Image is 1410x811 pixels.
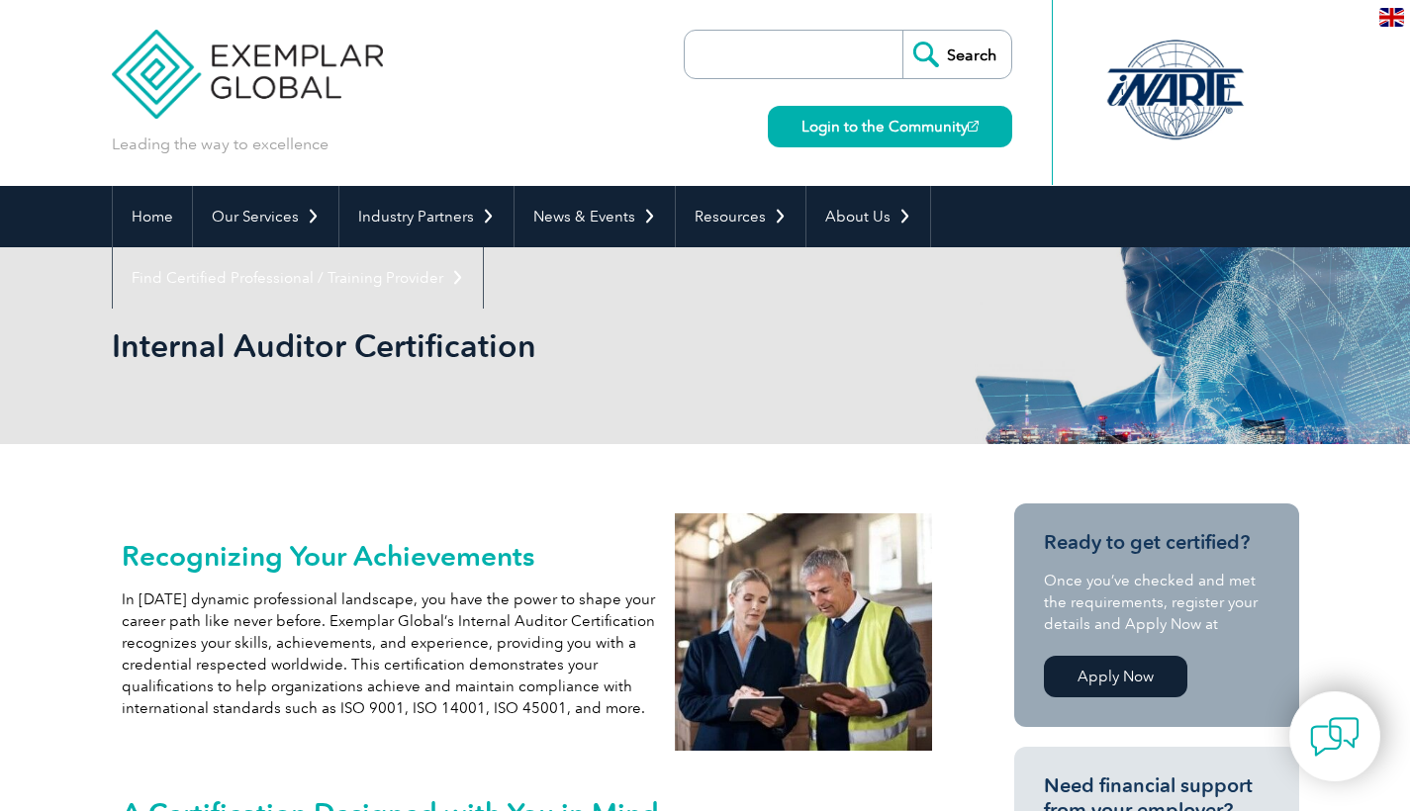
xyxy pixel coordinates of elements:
p: In [DATE] dynamic professional landscape, you have the power to shape your career path like never... [122,588,656,719]
img: internal auditors [675,513,932,751]
h1: Internal Auditor Certification [112,326,872,365]
a: Home [113,186,192,247]
a: Find Certified Professional / Training Provider [113,247,483,309]
p: Leading the way to excellence [112,134,329,155]
img: contact-chat.png [1310,712,1360,762]
a: News & Events [515,186,675,247]
p: Once you’ve checked and met the requirements, register your details and Apply Now at [1044,570,1269,635]
a: Resources [676,186,805,247]
a: Industry Partners [339,186,514,247]
a: Login to the Community [768,106,1012,147]
a: Apply Now [1044,656,1187,697]
h2: Recognizing Your Achievements [122,540,656,572]
h3: Ready to get certified? [1044,530,1269,555]
a: About Us [806,186,930,247]
img: open_square.png [968,121,979,132]
img: en [1379,8,1404,27]
input: Search [902,31,1011,78]
a: Our Services [193,186,338,247]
